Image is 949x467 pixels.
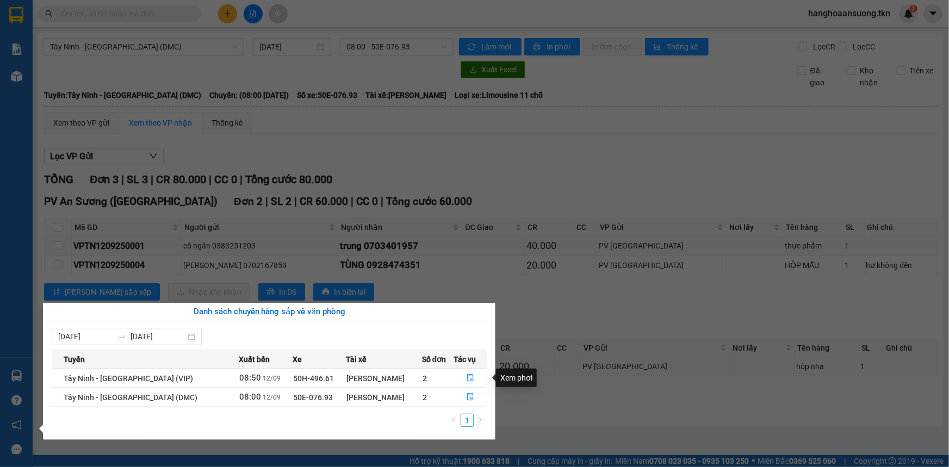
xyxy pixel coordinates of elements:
input: Đến ngày [131,331,185,343]
span: 12/09 [263,394,281,401]
span: right [477,416,483,423]
button: file-done [454,370,486,387]
li: Previous Page [448,414,461,427]
button: right [474,414,487,427]
span: Tây Ninh - [GEOGRAPHIC_DATA] (DMC) [64,393,197,402]
span: 50H-496.61 [293,374,334,383]
li: 1 [461,414,474,427]
li: Next Page [474,414,487,427]
span: 08:50 [239,373,261,383]
span: left [451,416,457,423]
span: Số đơn [422,353,446,365]
span: file-done [467,374,474,383]
span: to [117,332,126,341]
div: [PERSON_NAME] [347,391,421,403]
span: Xuất bến [239,353,270,365]
div: Danh sách chuyến hàng sắp về văn phòng [52,306,487,319]
button: file-done [454,389,486,406]
input: Từ ngày [58,331,113,343]
div: [PERSON_NAME] [347,372,421,384]
span: 2 [423,393,427,402]
button: left [448,414,461,427]
span: file-done [467,393,474,402]
div: Xem phơi [496,369,537,387]
span: 08:00 [239,392,261,402]
span: 50E-076.93 [293,393,333,402]
span: Tây Ninh - [GEOGRAPHIC_DATA] (VIP) [64,374,193,383]
span: Tuyến [64,353,85,365]
span: 12/09 [263,375,281,382]
span: Xe [293,353,302,365]
span: Tác vụ [454,353,476,365]
span: 2 [423,374,427,383]
span: Tài xế [346,353,367,365]
a: 1 [461,414,473,426]
span: swap-right [117,332,126,341]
